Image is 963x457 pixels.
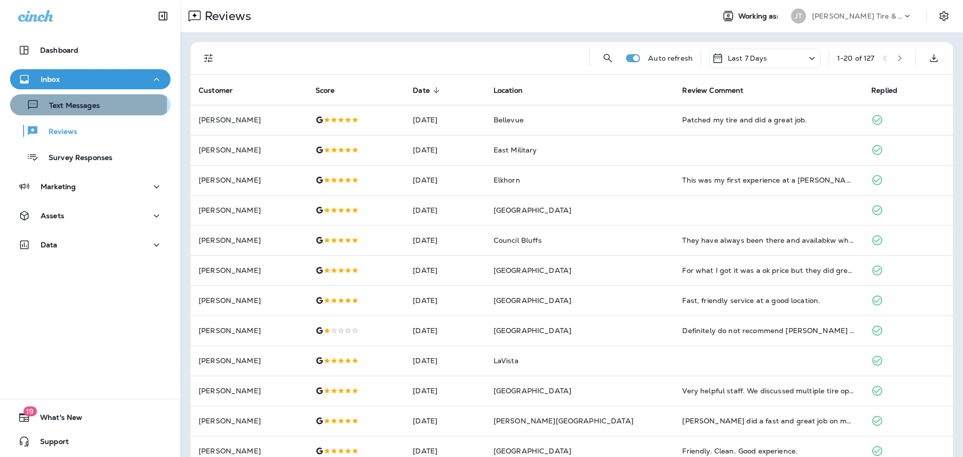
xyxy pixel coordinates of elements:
p: [PERSON_NAME] [199,447,299,455]
p: Reviews [39,127,77,137]
p: [PERSON_NAME] [199,327,299,335]
span: Date [413,86,430,95]
td: [DATE] [405,285,485,316]
p: Marketing [41,183,76,191]
td: [DATE] [405,316,485,346]
span: Customer [199,86,233,95]
span: [GEOGRAPHIC_DATA] [494,206,571,215]
p: [PERSON_NAME] [199,296,299,304]
p: [PERSON_NAME] [199,417,299,425]
span: Council Bluffs [494,236,542,245]
span: [GEOGRAPHIC_DATA] [494,266,571,275]
button: Export as CSV [924,48,944,68]
p: Auto refresh [648,54,693,62]
p: Dashboard [40,46,78,54]
div: They have always been there and availabkw when we need them. I truely appreciate getting me in th... [682,235,855,245]
td: [DATE] [405,135,485,165]
span: Bellevue [494,115,524,124]
span: Working as: [738,12,781,21]
p: [PERSON_NAME] [199,236,299,244]
button: Inbox [10,69,171,89]
span: Replied [871,86,897,95]
button: Marketing [10,177,171,197]
p: [PERSON_NAME] [199,176,299,184]
p: Survey Responses [39,154,112,163]
button: Data [10,235,171,255]
span: Review Comment [682,86,743,95]
span: [GEOGRAPHIC_DATA] [494,296,571,305]
div: Friendly. Clean. Good experience. [682,446,855,456]
span: [GEOGRAPHIC_DATA] [494,386,571,395]
button: Text Messages [10,94,171,115]
span: Customer [199,86,246,95]
p: [PERSON_NAME] [199,116,299,124]
div: 1 - 20 of 127 [837,54,875,62]
div: Definitely do not recommend Jensen Auto. They tried to rob me by claiming my car had no oil, even... [682,326,855,336]
span: East Military [494,145,537,155]
p: [PERSON_NAME] [199,146,299,154]
span: 19 [23,406,37,416]
button: Survey Responses [10,146,171,168]
span: Date [413,86,443,95]
td: [DATE] [405,225,485,255]
td: [DATE] [405,406,485,436]
span: [PERSON_NAME][GEOGRAPHIC_DATA] [494,416,633,425]
div: JT [791,9,806,24]
div: Very helpful staff. We discussed multiple tire options before settling on the one I bought. No pr... [682,386,855,396]
span: Location [494,86,536,95]
button: Search Reviews [598,48,618,68]
p: [PERSON_NAME] [199,266,299,274]
p: Reviews [201,9,251,24]
p: [PERSON_NAME] [199,206,299,214]
p: [PERSON_NAME] Tire & Auto [812,12,902,20]
span: Location [494,86,523,95]
td: [DATE] [405,255,485,285]
button: Assets [10,206,171,226]
button: Collapse Sidebar [149,6,177,26]
button: Support [10,431,171,451]
div: Fast, friendly service at a good location. [682,295,855,306]
div: This was my first experience at a Jensen Tire & Auto and it was fantastic. Both of the men at the... [682,175,855,185]
button: Dashboard [10,40,171,60]
td: [DATE] [405,165,485,195]
p: [PERSON_NAME] [199,357,299,365]
p: Assets [41,212,64,220]
button: Reviews [10,120,171,141]
span: Replied [871,86,910,95]
span: Score [315,86,335,95]
p: Last 7 Days [728,54,767,62]
span: [GEOGRAPHIC_DATA] [494,446,571,455]
div: For what I got it was a ok price but they did great job and very friendly and good quality job I ... [682,265,855,275]
span: Review Comment [682,86,756,95]
span: What's New [30,413,82,425]
span: LaVista [494,356,519,365]
td: [DATE] [405,346,485,376]
td: [DATE] [405,105,485,135]
div: Patched my tire and did a great job. [682,115,855,125]
button: Filters [199,48,219,68]
button: 19What's New [10,407,171,427]
button: Settings [935,7,953,25]
span: [GEOGRAPHIC_DATA] [494,326,571,335]
span: Support [30,437,69,449]
td: [DATE] [405,195,485,225]
p: Text Messages [39,101,100,111]
span: Score [315,86,348,95]
td: [DATE] [405,376,485,406]
p: Inbox [41,75,60,83]
p: Data [41,241,58,249]
p: [PERSON_NAME] [199,387,299,395]
div: Bradley did a fast and great job on my oil change today [682,416,855,426]
span: Elkhorn [494,176,520,185]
